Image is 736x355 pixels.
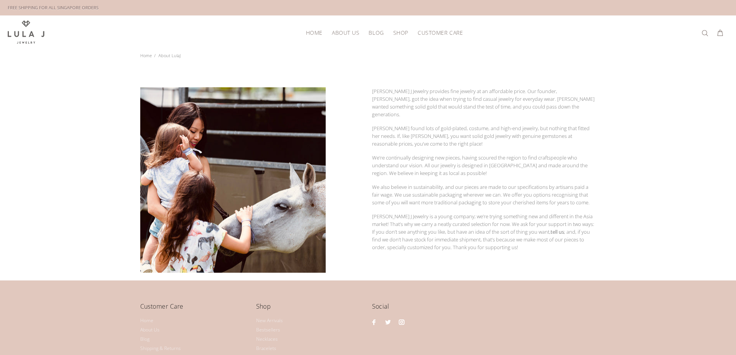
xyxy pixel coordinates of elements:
a: tell us [551,228,564,235]
h4: Social [372,301,596,317]
p: [PERSON_NAME] J Jewelry is a young company; we’re trying something new and different in the Asia ... [372,212,596,251]
span: Blog [369,30,384,36]
a: About Us [327,27,364,39]
a: Shop [389,27,413,39]
a: Customer Care [413,27,463,39]
p: We’re continually designing new pieces, having scoured the region to find craftspeople who unders... [372,154,596,177]
a: Shipping & Returns [140,344,181,353]
a: Blog [140,335,150,344]
h4: Customer Care [140,301,248,317]
p: We also believe in sustainability, and our pieces are made to our specifications by artisans paid... [372,183,596,206]
a: Home [140,53,152,58]
a: About Us [140,325,160,335]
a: Home [140,316,153,325]
span: Customer Care [418,30,463,36]
a: Bestsellers [256,325,280,335]
a: Bracelets [256,344,276,353]
h4: Shop [256,301,364,317]
p: [PERSON_NAME] found lots of gold-plated, costume, and high-end jewelry, but nothing that fitted h... [372,124,596,148]
span: HOME [306,30,323,36]
a: New Arrivals [256,316,283,325]
a: HOME [301,27,327,39]
span: About Us [332,30,359,36]
li: About LulaJ [154,50,183,61]
span: Shop [393,30,408,36]
p: [PERSON_NAME] J Jewelry provides fine jewelry at an affordable price. Our founder, [PERSON_NAME],... [372,87,596,118]
a: Necklaces [256,335,278,344]
div: FREE SHIPPING FOR ALL SINGAPORE ORDERS [8,3,99,12]
a: Blog [364,27,388,39]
